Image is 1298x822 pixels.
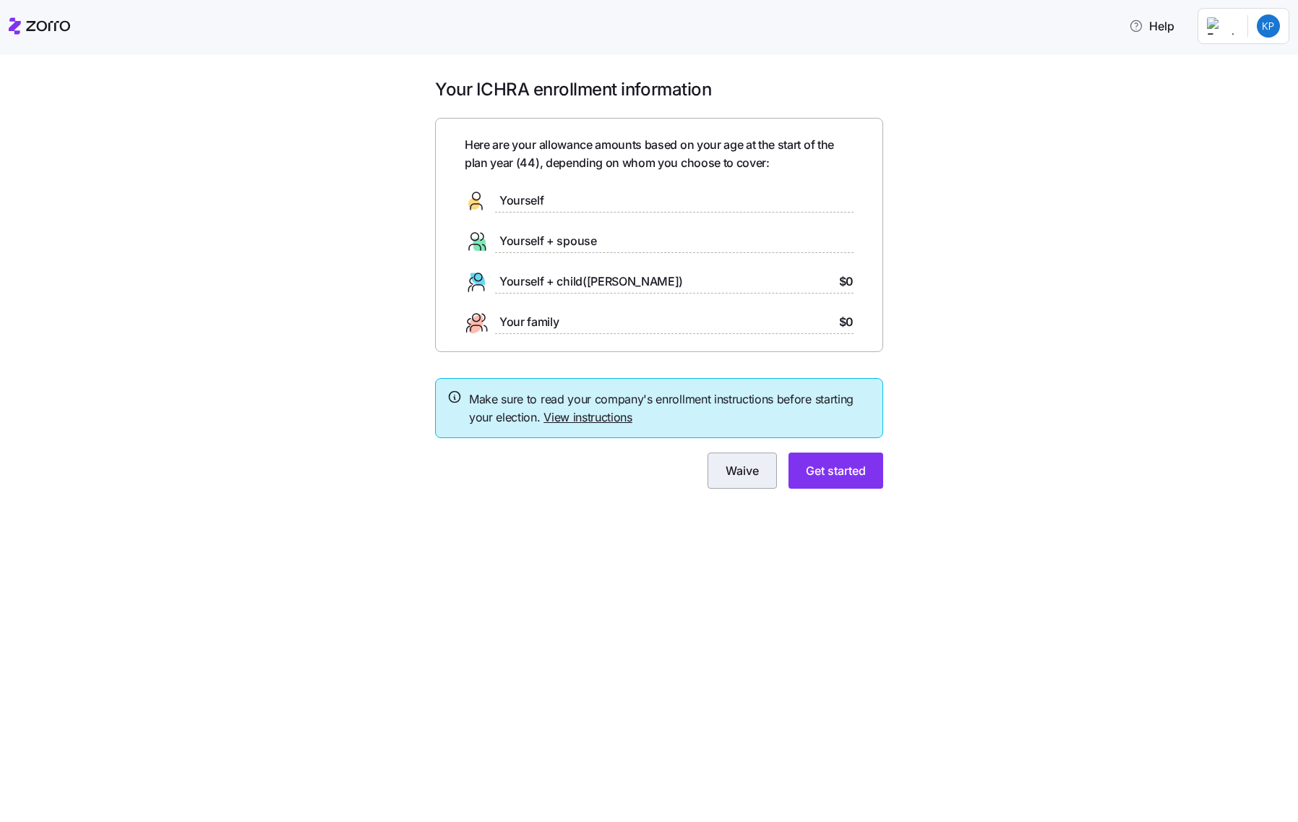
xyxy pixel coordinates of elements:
span: Help [1129,17,1174,35]
span: $0 [839,273,854,291]
a: View instructions [543,410,632,424]
span: Your family [499,313,559,331]
span: Get started [806,462,866,479]
span: Yourself [499,192,543,210]
span: Yourself + spouse [499,232,597,250]
span: Make sure to read your company's enrollment instructions before starting your election. [469,390,871,427]
img: 986d70167e1098781e6c83384a0bea28 [1257,14,1280,38]
span: Here are your allowance amounts based on your age at the start of the plan year ( 44 ), depending... [465,136,854,172]
button: Get started [788,453,883,489]
button: Waive [708,453,777,489]
img: Employer logo [1207,17,1236,35]
h1: Your ICHRA enrollment information [435,78,883,100]
span: $0 [839,313,854,331]
span: Waive [726,462,759,479]
button: Help [1117,12,1186,40]
span: Yourself + child([PERSON_NAME]) [499,273,683,291]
